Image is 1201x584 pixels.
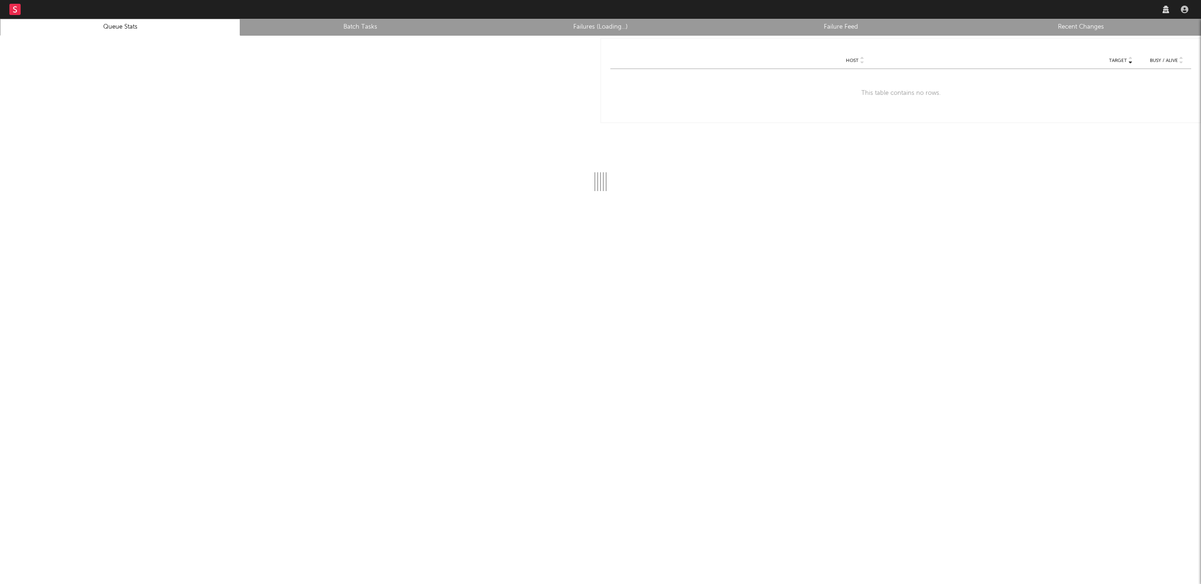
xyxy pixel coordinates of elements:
[726,22,956,33] a: Failure Feed
[846,58,859,63] span: Host
[486,22,715,33] a: Failures (Loading...)
[5,22,235,33] a: Queue Stats
[610,69,1191,118] div: This table contains no rows.
[1109,58,1127,63] span: Target
[1150,58,1178,63] span: Busy / Alive
[966,22,1196,33] a: Recent Changes
[245,22,475,33] a: Batch Tasks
